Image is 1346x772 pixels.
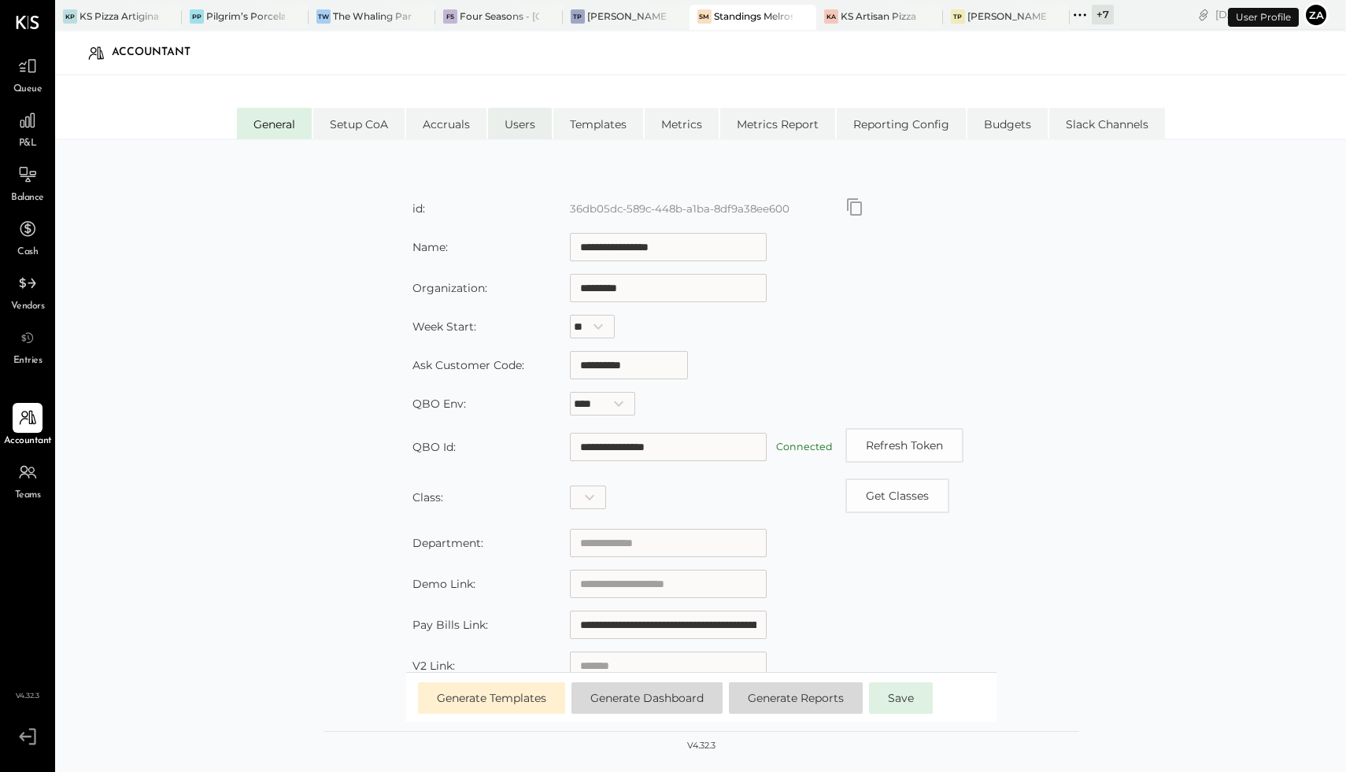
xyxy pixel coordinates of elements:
[237,108,312,139] li: General
[720,108,835,139] li: Metrics Report
[1228,8,1299,27] div: User Profile
[17,246,38,260] span: Cash
[1,323,54,368] a: Entries
[206,9,285,23] div: Pilgrim’s Porcelain
[1,51,54,97] a: Queue
[729,682,863,714] button: Generate Reports
[112,40,206,65] div: Accountant
[1049,108,1165,139] li: Slack Channels
[418,682,565,714] button: Generate Templates
[412,358,524,372] label: Ask Customer Code:
[951,9,965,24] div: TP
[967,9,1046,23] div: [PERSON_NAME]’s Pizza - Original
[645,108,719,139] li: Metrics
[412,536,483,550] label: Department:
[590,691,704,705] span: Generate Dashboard
[1303,2,1329,28] button: Za
[11,191,44,205] span: Balance
[333,9,412,23] div: The Whaling Parlor
[460,9,538,23] div: Four Seasons - [GEOGRAPHIC_DATA]
[316,9,331,24] div: TW
[412,281,487,295] label: Organization:
[412,397,466,411] label: QBO Env:
[412,490,443,504] label: Class:
[1,105,54,151] a: P&L
[837,108,966,139] li: Reporting Config
[19,137,37,151] span: P&L
[437,691,546,705] span: Generate Templates
[776,441,833,452] label: Connected
[571,9,585,24] div: TP
[1,457,54,503] a: Teams
[697,9,712,24] div: SM
[888,691,914,705] span: Save
[571,682,723,714] button: Generate Dashboard
[1092,5,1114,24] div: + 7
[1215,7,1300,22] div: [DATE]
[587,9,666,23] div: [PERSON_NAME]’s Pizza - [GEOGRAPHIC_DATA]
[869,682,933,714] button: Save
[1,214,54,260] a: Cash
[63,9,77,24] div: KP
[13,354,43,368] span: Entries
[412,201,425,216] label: id:
[841,9,916,23] div: KS Artisan Pizza
[412,320,476,334] label: Week Start:
[443,9,457,24] div: FS
[412,618,488,632] label: Pay Bills Link:
[748,691,844,705] span: Generate Reports
[1196,6,1211,23] div: copy link
[4,434,52,449] span: Accountant
[553,108,643,139] li: Templates
[687,740,716,752] div: v 4.32.3
[190,9,204,24] div: PP
[412,440,456,454] label: QBO Id:
[1,403,54,449] a: Accountant
[13,83,43,97] span: Queue
[1,160,54,205] a: Balance
[488,108,552,139] li: Users
[824,9,838,24] div: KA
[845,198,864,216] button: Copy id
[11,300,45,314] span: Vendors
[313,108,405,139] li: Setup CoA
[967,108,1048,139] li: Budgets
[80,9,158,23] div: KS Pizza Artiginale
[412,659,455,673] label: V2 Link:
[1,268,54,314] a: Vendors
[412,577,475,591] label: Demo Link:
[845,428,963,463] button: Refresh Token
[570,202,789,215] label: 36db05dc-589c-448b-a1ba-8df9a38ee600
[406,108,486,139] li: Accruals
[845,478,949,513] button: Copy id
[412,240,448,254] label: Name:
[15,489,41,503] span: Teams
[714,9,793,23] div: Standings Melrose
